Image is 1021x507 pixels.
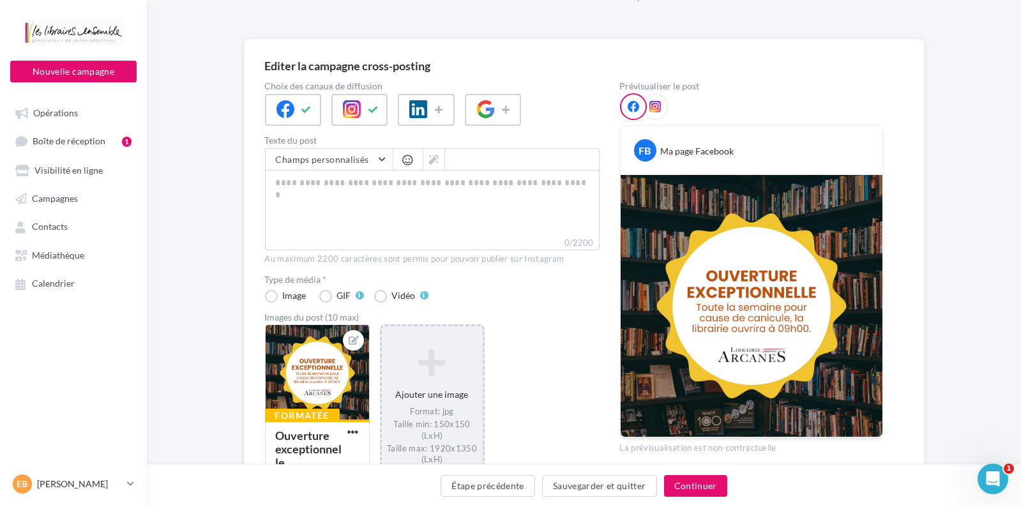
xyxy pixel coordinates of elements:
div: Editer la campagne cross-posting [265,60,431,72]
label: Type de média * [265,275,600,284]
span: EB [17,478,28,490]
button: Champs personnalisés [266,149,393,170]
a: Contacts [8,215,139,238]
span: Opérations [33,107,78,118]
a: Boîte de réception1 [8,129,139,153]
button: Continuer [664,475,727,497]
span: Visibilité en ligne [34,165,103,176]
button: Étape précédente [441,475,535,497]
button: Sauvegarder et quitter [542,475,657,497]
div: GIF [337,291,351,300]
p: [PERSON_NAME] [37,478,122,490]
label: 0/2200 [265,236,600,250]
span: Calendrier [32,278,75,289]
iframe: Intercom live chat [978,464,1008,494]
div: La prévisualisation est non-contractuelle [620,437,883,454]
div: Vidéo [392,291,416,300]
div: Prévisualiser le post [620,82,883,91]
a: Campagnes [8,186,139,209]
a: Visibilité en ligne [8,158,139,181]
button: Nouvelle campagne [10,61,137,82]
div: Image [283,291,306,300]
label: Choix des canaux de diffusion [265,82,600,91]
span: Contacts [32,222,68,232]
span: Campagnes [32,193,78,204]
div: Ma page Facebook [661,145,734,158]
label: Texte du post [265,136,600,145]
span: Boîte de réception [33,136,105,147]
span: Médiathèque [32,250,84,261]
div: Ouverture exceptionnelle [276,428,342,469]
div: 1 [122,137,132,147]
a: Opérations [8,101,139,124]
span: Champs personnalisés [276,154,369,165]
a: EB [PERSON_NAME] [10,472,137,496]
div: Au maximum 2200 caractères sont permis pour pouvoir publier sur Instagram [265,253,600,265]
div: FB [634,139,656,162]
a: Médiathèque [8,243,139,266]
div: Formatée [265,409,340,423]
a: Calendrier [8,271,139,294]
span: 1 [1004,464,1014,474]
div: Images du post (10 max) [265,313,600,322]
